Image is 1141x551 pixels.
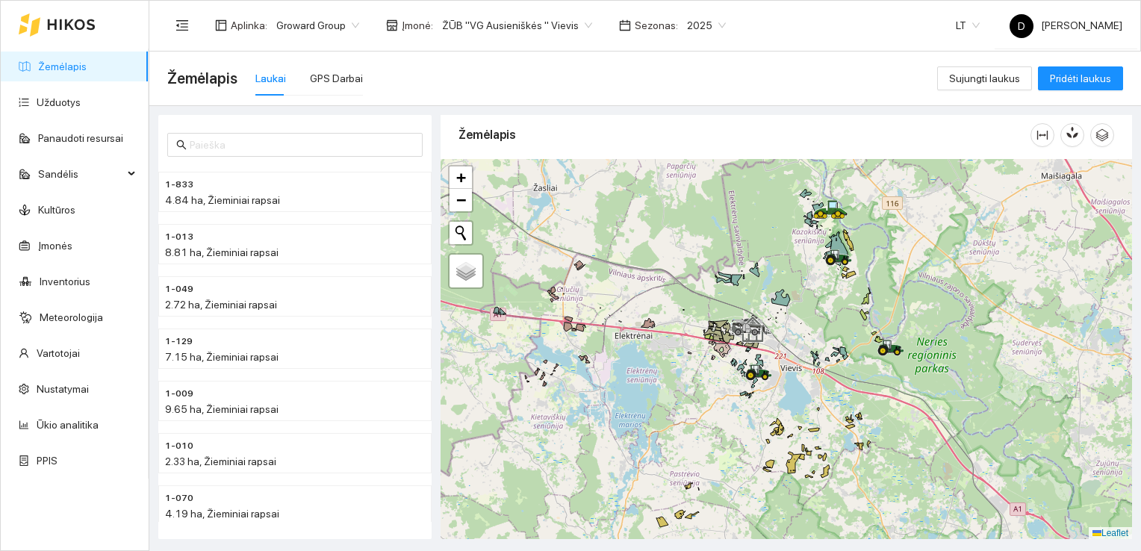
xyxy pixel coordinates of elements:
[165,178,193,192] span: 1-833
[450,255,482,287] a: Layers
[165,246,279,258] span: 8.81 ha, Žieminiai rapsai
[165,299,277,311] span: 2.72 ha, Žieminiai rapsai
[1038,66,1123,90] button: Pridėti laukus
[619,19,631,31] span: calendar
[402,17,433,34] span: Įmonė :
[1092,528,1128,538] a: Leaflet
[1018,14,1025,38] span: D
[167,66,237,90] span: Žemėlapis
[310,70,363,87] div: GPS Darbai
[458,113,1030,156] div: Žemėlapis
[215,19,227,31] span: layout
[175,19,189,32] span: menu-fold
[1038,72,1123,84] a: Pridėti laukus
[386,19,398,31] span: shop
[165,439,193,453] span: 1-010
[40,311,103,323] a: Meteorologija
[165,334,193,349] span: 1-129
[1050,70,1111,87] span: Pridėti laukus
[442,14,592,37] span: ŽŪB "VG Ausieniškės " Vievis
[38,159,123,189] span: Sandėlis
[165,351,279,363] span: 7.15 ha, Žieminiai rapsai
[165,508,279,520] span: 4.19 ha, Žieminiai rapsai
[165,194,280,206] span: 4.84 ha, Žieminiai rapsai
[949,70,1020,87] span: Sujungti laukus
[450,166,472,189] a: Zoom in
[38,132,123,144] a: Panaudoti resursai
[1030,123,1054,147] button: column-width
[38,60,87,72] a: Žemėlapis
[450,189,472,211] a: Zoom out
[37,383,89,395] a: Nustatymai
[450,222,472,244] button: Initiate a new search
[165,282,193,296] span: 1-049
[937,66,1032,90] button: Sujungti laukus
[190,137,414,153] input: Paieška
[167,10,197,40] button: menu-fold
[456,168,466,187] span: +
[687,14,726,37] span: 2025
[165,403,279,415] span: 9.65 ha, Žieminiai rapsai
[38,240,72,252] a: Įmonės
[937,72,1032,84] a: Sujungti laukus
[38,204,75,216] a: Kultūros
[635,17,678,34] span: Sezonas :
[956,14,980,37] span: LT
[276,14,359,37] span: Groward Group
[165,230,193,244] span: 1-013
[37,419,99,431] a: Ūkio analitika
[231,17,267,34] span: Aplinka :
[165,387,193,401] span: 1-009
[1031,129,1054,141] span: column-width
[40,275,90,287] a: Inventorius
[37,347,80,359] a: Vartotojai
[165,455,276,467] span: 2.33 ha, Žieminiai rapsai
[165,491,193,505] span: 1-070
[255,70,286,87] div: Laukai
[37,455,57,467] a: PPIS
[176,140,187,150] span: search
[37,96,81,108] a: Užduotys
[456,190,466,209] span: −
[1010,19,1122,31] span: [PERSON_NAME]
